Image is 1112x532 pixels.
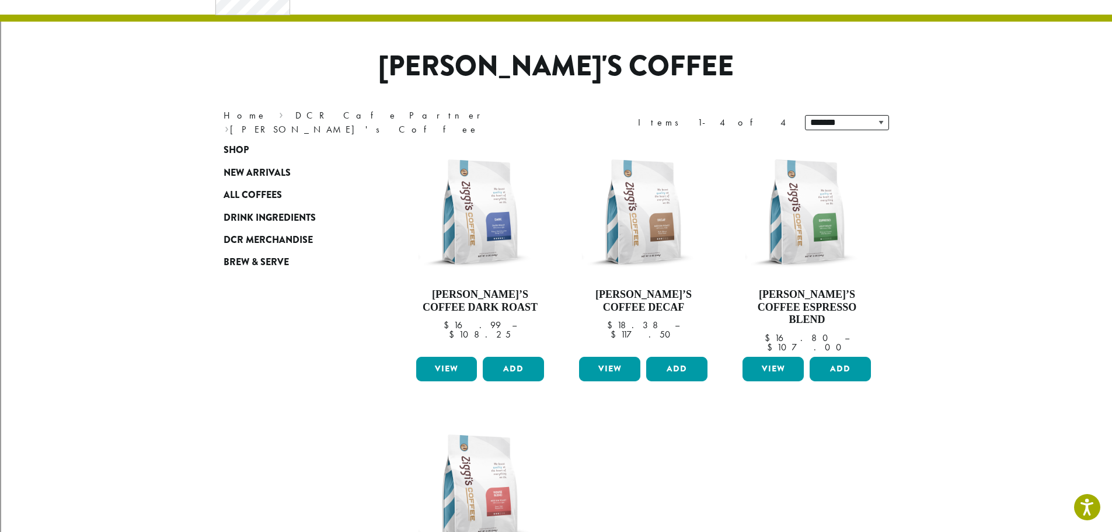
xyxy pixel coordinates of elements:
[295,109,489,121] a: DCR Cafe Partner
[611,328,621,340] span: $
[607,319,664,331] bdi: 18.38
[765,332,834,344] bdi: 16.80
[449,328,459,340] span: $
[611,328,676,340] bdi: 117.50
[416,357,477,381] a: View
[5,68,1107,78] div: Rename
[224,109,539,137] nav: Breadcrumb
[646,357,707,381] button: Add
[224,162,364,184] a: New Arrivals
[740,145,874,352] a: [PERSON_NAME]’s Coffee Espresso Blend
[5,78,1107,89] div: Move To ...
[224,251,364,273] a: Brew & Serve
[5,26,1107,36] div: Move To ...
[224,139,364,161] a: Shop
[449,328,511,340] bdi: 108.25
[512,319,517,331] span: –
[740,288,874,326] h4: [PERSON_NAME]’s Coffee Espresso Blend
[576,288,710,314] h4: [PERSON_NAME]’s Coffee Decaf
[845,332,849,344] span: –
[810,357,871,381] button: Add
[579,357,640,381] a: View
[279,105,283,123] span: ›
[5,57,1107,68] div: Sign out
[638,116,787,130] div: Items 1-4 of 4
[576,145,710,279] img: Ziggis-Decaf-Blend-12-oz.png
[225,119,229,137] span: ›
[224,206,364,228] a: Drink Ingredients
[740,145,874,279] img: Ziggis-Espresso-Blend-12-oz.png
[224,143,249,158] span: Shop
[444,319,454,331] span: $
[224,211,316,225] span: Drink Ingredients
[224,233,313,248] span: DCR Merchandise
[224,166,291,180] span: New Arrivals
[675,319,679,331] span: –
[767,341,847,353] bdi: 107.00
[224,188,282,203] span: All Coffees
[5,36,1107,47] div: Delete
[224,109,267,121] a: Home
[413,288,548,314] h4: [PERSON_NAME]’s Coffee Dark Roast
[224,255,289,270] span: Brew & Serve
[5,15,1107,26] div: Sort New > Old
[224,184,364,206] a: All Coffees
[444,319,501,331] bdi: 16.99
[413,145,548,352] a: [PERSON_NAME]’s Coffee Dark Roast
[5,47,1107,57] div: Options
[767,341,777,353] span: $
[5,5,1107,15] div: Sort A > Z
[576,145,710,352] a: [PERSON_NAME]’s Coffee Decaf
[607,319,617,331] span: $
[215,50,898,84] h1: [PERSON_NAME]'s Coffee
[765,332,775,344] span: $
[743,357,804,381] a: View
[483,357,544,381] button: Add
[413,145,547,279] img: Ziggis-Dark-Blend-12-oz.png
[224,229,364,251] a: DCR Merchandise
